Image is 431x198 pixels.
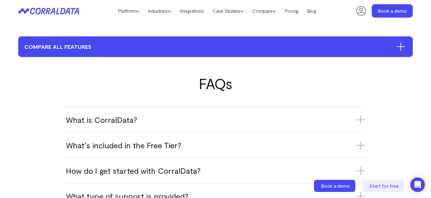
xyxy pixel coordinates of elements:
[18,36,413,57] button: compare all features
[114,6,143,15] a: Platform
[314,180,357,192] a: Book a demo
[280,6,303,15] a: Pricing
[66,140,365,150] h3: What’s included in the Free Tier?
[369,183,399,189] span: Start for free
[18,75,413,92] h2: FAQs
[66,166,365,176] h3: How do I get started with CorralData?
[410,177,425,192] div: Open Intercom Messenger
[143,6,175,15] a: Industries
[363,180,405,192] a: Start for free
[208,6,248,15] a: Case Studies
[248,6,280,15] a: Compare
[175,6,208,15] a: Integrations
[321,183,350,189] span: Book a demo
[66,115,365,125] h3: What is CorralData?
[372,4,413,18] a: Book a demo
[303,6,321,15] a: Blog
